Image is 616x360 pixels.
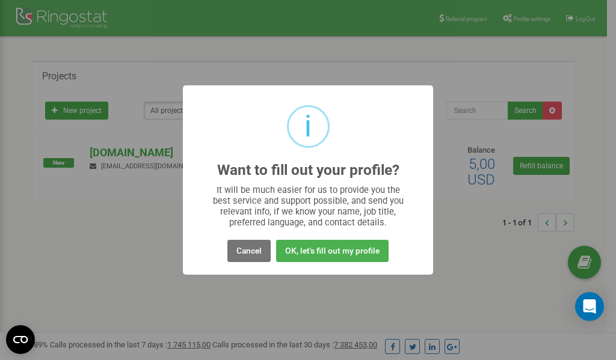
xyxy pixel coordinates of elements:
div: It will be much easier for us to provide you the best service and support possible, and send you ... [207,185,410,228]
div: i [304,107,312,146]
button: OK, let's fill out my profile [276,240,389,262]
div: Open Intercom Messenger [575,292,604,321]
button: Cancel [227,240,271,262]
h2: Want to fill out your profile? [217,162,399,178]
button: Open CMP widget [6,325,35,354]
